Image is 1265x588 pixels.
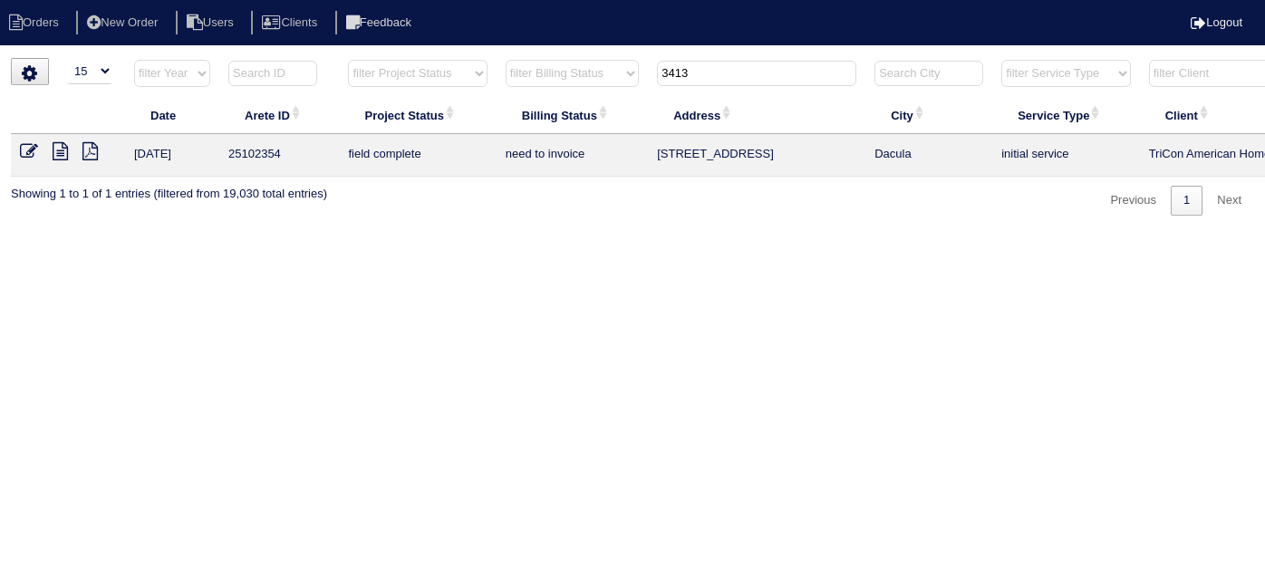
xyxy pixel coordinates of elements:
input: Search City [874,61,983,86]
td: Dacula [865,134,992,177]
td: need to invoice [497,134,648,177]
a: Clients [251,15,332,29]
input: Search ID [228,61,317,86]
th: Arete ID: activate to sort column ascending [219,96,339,134]
th: Service Type: activate to sort column ascending [992,96,1139,134]
a: Previous [1097,186,1169,216]
li: Feedback [335,11,426,35]
a: New Order [76,15,172,29]
th: Billing Status: activate to sort column ascending [497,96,648,134]
td: 25102354 [219,134,339,177]
div: Showing 1 to 1 of 1 entries (filtered from 19,030 total entries) [11,177,327,202]
th: Project Status: activate to sort column ascending [339,96,496,134]
li: New Order [76,11,172,35]
a: Users [176,15,248,29]
a: Next [1204,186,1254,216]
th: Address: activate to sort column ascending [648,96,865,134]
a: Logout [1191,15,1242,29]
td: [STREET_ADDRESS] [648,134,865,177]
td: initial service [992,134,1139,177]
a: 1 [1171,186,1202,216]
td: [DATE] [125,134,219,177]
td: field complete [339,134,496,177]
li: Clients [251,11,332,35]
input: Search Address [657,61,856,86]
th: Date [125,96,219,134]
th: City: activate to sort column ascending [865,96,992,134]
li: Users [176,11,248,35]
